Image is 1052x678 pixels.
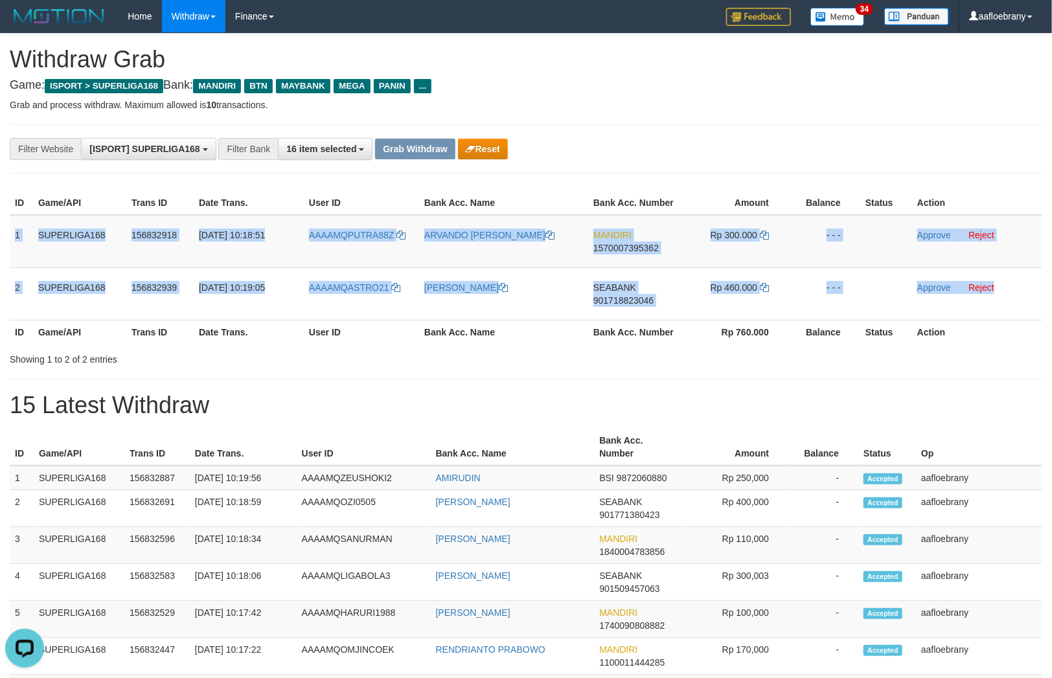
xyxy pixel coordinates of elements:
span: MANDIRI [593,230,632,240]
td: Rp 250,000 [683,466,788,490]
td: aafloebrany [916,527,1042,564]
span: MANDIRI [599,644,637,655]
th: Bank Acc. Number [588,320,680,344]
td: SUPERLIGA168 [34,564,124,601]
a: ARVANDO [PERSON_NAME] [424,230,555,240]
a: Reject [968,230,994,240]
img: panduan.png [884,8,949,25]
span: [ISPORT] SUPERLIGA168 [89,144,200,154]
div: Showing 1 to 2 of 2 entries [10,348,429,366]
span: [DATE] 10:18:51 [199,230,265,240]
td: 2 [10,490,34,527]
td: 2 [10,267,33,320]
th: Balance [788,191,860,215]
td: [DATE] 10:17:22 [190,638,297,675]
a: RENDRIANTO PRABOWO [436,644,545,655]
a: [PERSON_NAME] [436,534,510,544]
a: Copy 300000 to clipboard [760,230,769,240]
th: User ID [297,429,431,466]
span: 16 item selected [286,144,356,154]
span: Rp 300.000 [711,230,757,240]
span: MAYBANK [276,79,330,93]
td: SUPERLIGA168 [33,267,126,320]
td: 156832691 [124,490,190,527]
a: AAAAMQPUTRA88Z [309,230,406,240]
a: Approve [917,230,951,240]
td: 5 [10,601,34,638]
span: SEABANK [599,571,642,581]
th: Action [912,191,1042,215]
span: Copy 9872060880 to clipboard [617,473,667,483]
span: Copy 901718823046 to clipboard [593,295,654,306]
td: Rp 110,000 [683,527,788,564]
th: Date Trans. [194,320,304,344]
span: MANDIRI [599,534,637,544]
span: Rp 460.000 [711,282,757,293]
td: SUPERLIGA168 [33,215,126,268]
td: 3 [10,527,34,564]
th: Game/API [33,320,126,344]
th: Rp 760.000 [680,320,788,344]
th: Op [916,429,1042,466]
td: 1 [10,215,33,268]
th: Balance [788,320,860,344]
td: - [788,638,858,675]
button: Grab Withdraw [375,139,455,159]
span: 156832939 [131,282,177,293]
span: AAAAMQASTRO21 [309,282,389,293]
th: Bank Acc. Name [431,429,595,466]
td: [DATE] 10:18:34 [190,527,297,564]
td: Rp 400,000 [683,490,788,527]
th: User ID [304,191,419,215]
h1: Withdraw Grab [10,47,1042,73]
span: Accepted [863,571,902,582]
th: ID [10,320,33,344]
span: Copy 1570007395362 to clipboard [593,243,659,253]
td: SUPERLIGA168 [34,601,124,638]
td: 156832596 [124,527,190,564]
span: BSI [599,473,614,483]
th: Trans ID [126,191,194,215]
img: MOTION_logo.png [10,6,108,26]
a: AAAAMQASTRO21 [309,282,401,293]
td: 156832447 [124,638,190,675]
button: [ISPORT] SUPERLIGA168 [81,138,216,160]
span: ISPORT > SUPERLIGA168 [45,79,163,93]
th: Date Trans. [190,429,297,466]
h4: Game: Bank: [10,79,1042,92]
td: Rp 100,000 [683,601,788,638]
div: Filter Website [10,138,81,160]
p: Grab and process withdraw. Maximum allowed is transactions. [10,98,1042,111]
td: - - - [788,267,860,320]
th: Amount [680,191,788,215]
td: - [788,490,858,527]
td: AAAAMQOZI0505 [297,490,431,527]
img: Feedback.jpg [726,8,791,26]
td: AAAAMQZEUSHOKI2 [297,466,431,490]
a: Approve [917,282,951,293]
td: SUPERLIGA168 [34,527,124,564]
td: Rp 300,003 [683,564,788,601]
td: 156832583 [124,564,190,601]
th: Trans ID [126,320,194,344]
span: MANDIRI [193,79,241,93]
th: Game/API [33,191,126,215]
th: Bank Acc. Number [588,191,680,215]
td: aafloebrany [916,638,1042,675]
th: ID [10,429,34,466]
a: AMIRUDIN [436,473,481,483]
th: User ID [304,320,419,344]
th: Bank Acc. Number [594,429,683,466]
strong: 10 [206,100,216,110]
span: Copy 901771380423 to clipboard [599,510,659,520]
button: Open LiveChat chat widget [5,5,44,44]
a: Reject [968,282,994,293]
span: Copy 1840004783856 to clipboard [599,547,665,557]
td: Rp 170,000 [683,638,788,675]
td: AAAAMQLIGABOLA3 [297,564,431,601]
th: Status [860,320,912,344]
td: [DATE] 10:18:06 [190,564,297,601]
th: Amount [683,429,788,466]
a: [PERSON_NAME] [436,607,510,618]
span: [DATE] 10:19:05 [199,282,265,293]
